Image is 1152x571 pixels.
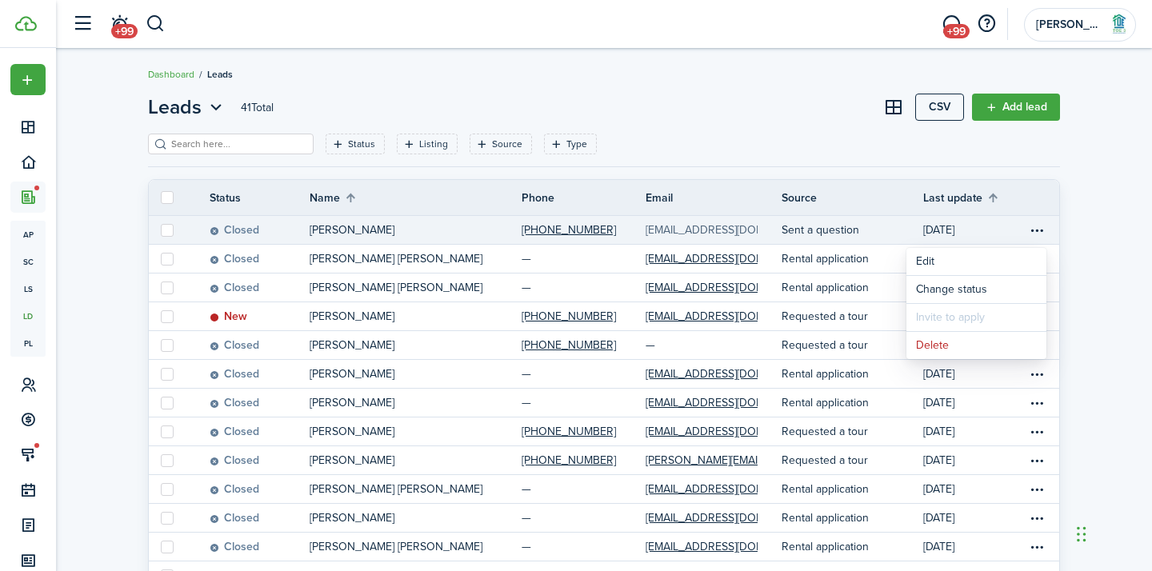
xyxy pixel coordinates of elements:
div: Chat Widget [1072,494,1152,571]
a: Closed [210,446,310,474]
a: [PHONE_NUMBER] [522,222,616,238]
a: Sent a question [782,216,923,244]
span: Leads [207,67,233,82]
a: Closed [210,533,310,561]
a: — [522,533,646,561]
p: [PERSON_NAME] [PERSON_NAME] [310,279,482,296]
a: sc [10,248,46,275]
a: [EMAIL_ADDRESS][DOMAIN_NAME] [646,216,782,244]
a: [EMAIL_ADDRESS][DOMAIN_NAME] [646,423,822,440]
a: Closed [210,417,310,445]
a: [EMAIL_ADDRESS][DOMAIN_NAME] [646,481,822,497]
a: [EMAIL_ADDRESS][DOMAIN_NAME] [646,245,782,273]
status: Closed [210,397,259,409]
a: [EMAIL_ADDRESS][DOMAIN_NAME] [646,360,782,388]
a: Closed [210,274,310,301]
a: Open menu [1027,389,1059,417]
img: TenantCloud [15,16,37,31]
status: Closed [210,425,259,438]
p: Sent a question [782,222,859,238]
button: Open sidebar [67,9,98,39]
a: [PHONE_NUMBER] [522,302,646,330]
button: Open menu [1027,221,1046,240]
filter-tag: Open filter [397,134,458,154]
p: [PERSON_NAME] [PERSON_NAME] [310,538,482,555]
p: Rental application [782,250,869,267]
a: [EMAIL_ADDRESS][DOMAIN_NAME] [646,274,782,301]
p: [DATE] [923,538,954,555]
a: [PERSON_NAME] [PERSON_NAME] [310,274,522,301]
a: Rental application [782,504,923,532]
button: Leads [148,93,226,122]
a: [EMAIL_ADDRESS][DOMAIN_NAME] [646,475,782,503]
input: Search here... [167,137,308,152]
a: — [522,504,646,532]
a: [EMAIL_ADDRESS][DOMAIN_NAME] [646,533,782,561]
th: Status [210,190,310,206]
a: Requested a tour [782,446,923,474]
p: [PERSON_NAME] [310,423,394,440]
status: Closed [210,483,259,496]
a: Closed [210,331,310,359]
a: Requested a tour [782,302,923,330]
a: [PERSON_NAME] [310,331,522,359]
p: [PERSON_NAME] [310,337,394,353]
span: +99 [943,24,970,38]
a: [DATE] [923,216,1027,244]
a: Requested a tour [782,331,923,359]
a: — [522,274,646,301]
p: Requested a tour [782,423,868,440]
div: Drag [1077,510,1086,558]
a: [PHONE_NUMBER] [522,331,646,359]
a: [PHONE_NUMBER] [522,216,646,244]
a: [EMAIL_ADDRESS][DOMAIN_NAME] [646,250,822,267]
span: +99 [111,24,138,38]
button: Open resource center [973,10,1000,38]
p: Rental application [782,394,869,411]
a: — [522,475,646,503]
th: Sort [310,188,522,207]
a: Edit [906,248,1046,275]
filter-tag-label: Type [566,137,587,151]
a: Add lead [972,94,1060,121]
a: [DATE] [923,504,1027,532]
button: Open menu [10,64,46,95]
a: [PERSON_NAME][EMAIL_ADDRESS][PERSON_NAME][DOMAIN_NAME] [646,452,991,469]
a: Closed [210,245,310,273]
header-page-total: 41 Total [241,99,274,116]
a: — [522,360,646,388]
a: [PERSON_NAME] [310,417,522,445]
button: Open menu [1027,393,1046,413]
p: [DATE] [923,423,954,440]
a: [PERSON_NAME] [PERSON_NAME] [310,475,522,503]
a: [DATE] [923,417,1027,445]
span: Leads [148,93,202,122]
p: Requested a tour [782,337,868,353]
button: Open menu [1027,451,1046,470]
a: [PHONE_NUMBER] [522,417,646,445]
a: Open menu [1027,417,1059,445]
a: Requested a tour [782,417,923,445]
status: Closed [210,368,259,381]
a: [EMAIL_ADDRESS][DOMAIN_NAME] [646,365,822,382]
a: Open menu [1027,446,1059,474]
a: [PHONE_NUMBER] [522,308,616,325]
status: Closed [210,454,259,467]
button: CSV [915,94,964,121]
a: pl [10,329,46,357]
a: Rental application [782,245,923,273]
th: Email [646,190,782,206]
button: Open menu [1027,365,1046,384]
span: Nicole [1036,19,1100,30]
p: [PERSON_NAME] [310,365,394,382]
a: [EMAIL_ADDRESS][DOMAIN_NAME] [646,302,782,330]
button: Open menu [148,93,226,122]
p: Rental application [782,481,869,497]
a: Closed [210,504,310,532]
button: Open menu [1027,509,1046,528]
p: Rental application [782,509,869,526]
a: Messaging [936,4,966,45]
button: Change status [906,276,1046,303]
